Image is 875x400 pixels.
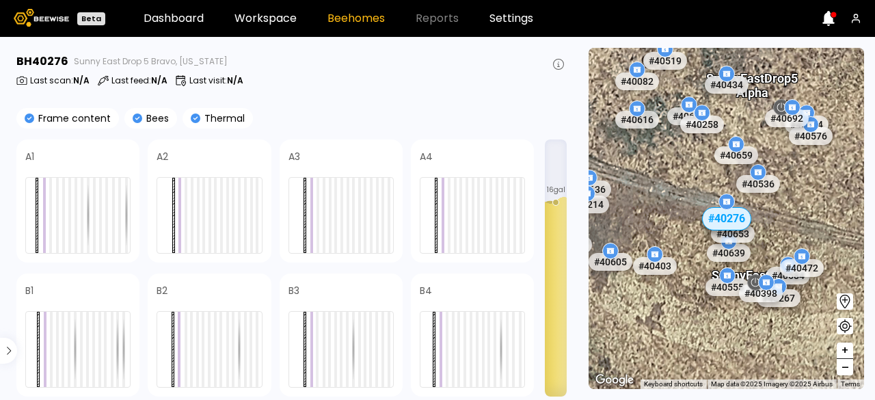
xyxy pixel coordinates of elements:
div: # 40082 [615,72,658,90]
div: # 40605 [589,253,632,271]
span: Sunny East Drop 5 Bravo, [US_STATE] [74,57,228,66]
button: + [837,343,853,359]
b: N/A [73,75,90,86]
a: Open this area in Google Maps (opens a new window) [592,371,637,389]
div: # 40616 [615,111,659,129]
h4: A3 [288,152,300,161]
div: # 40519 [643,51,687,69]
span: – [842,359,849,376]
div: # 40472 [779,258,823,276]
div: # 40659 [714,146,758,164]
p: Bees [142,114,169,123]
div: # 40403 [633,256,677,274]
div: # 40214 [565,196,609,213]
span: + [841,342,849,359]
div: # 40636 [567,180,611,198]
div: # 40692 [765,109,809,127]
div: Beta [77,12,105,25]
div: # 40584 [766,267,810,284]
h4: A4 [420,152,433,161]
a: Workspace [234,13,297,24]
h4: B2 [157,286,167,295]
img: Beewise logo [14,9,69,27]
div: # 40536 [736,175,779,193]
h4: B1 [25,286,33,295]
span: Reports [416,13,459,24]
div: # 40434 [705,76,749,94]
div: # 40555 [705,278,749,295]
a: Dashboard [144,13,204,24]
h3: BH 40276 [16,56,68,67]
div: # 40267 [757,289,800,307]
a: Beehomes [327,13,385,24]
span: Map data ©2025 Imagery ©2025 Airbus [711,380,833,388]
a: Settings [489,13,533,24]
button: – [837,359,853,375]
span: 16 gal [547,187,565,194]
div: Sunny East Drop 5 Alpha [706,56,798,99]
div: # 40639 [707,243,751,261]
div: Sunny East Drop 5 Bravo [711,253,803,296]
img: Google [592,371,637,389]
div: # 40684 [667,107,711,124]
div: # 40398 [739,284,783,302]
h4: B3 [288,286,299,295]
button: Keyboard shortcuts [644,379,703,389]
div: # 40258 [680,116,724,133]
b: N/A [151,75,167,86]
p: Thermal [200,114,245,123]
h4: A2 [157,152,168,161]
p: Last visit : [189,77,243,85]
div: # 40653 [710,224,754,242]
p: Last feed : [111,77,167,85]
p: Last scan : [30,77,90,85]
b: N/A [227,75,243,86]
h4: A1 [25,152,34,161]
div: # 40253 [548,235,592,253]
div: # 40454 [785,115,829,133]
div: # 40576 [789,127,833,145]
div: # 40276 [702,207,751,230]
a: Terms (opens in new tab) [841,380,860,388]
p: Frame content [34,114,111,123]
h4: B4 [420,286,432,295]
